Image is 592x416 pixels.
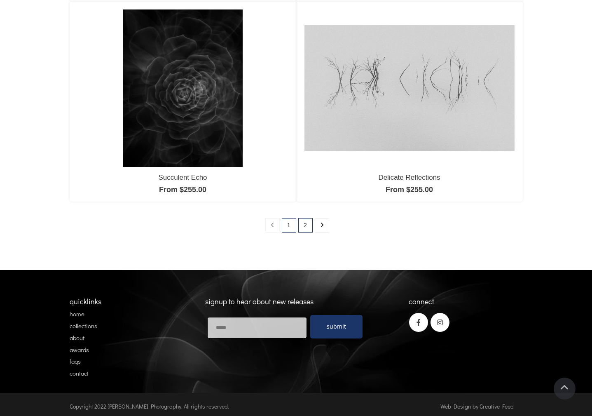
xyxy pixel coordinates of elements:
[70,334,84,342] a: about
[70,296,101,306] span: quicklinks
[123,9,242,167] img: Succulent Echo
[70,310,84,318] a: home
[70,402,229,410] span: Copyright 2022 [PERSON_NAME] Photography. All rights reserved.
[298,218,313,233] a: 2
[70,322,97,330] a: collections
[409,296,434,306] span: connect
[440,402,514,410] span: Web Design by Creative Feed
[386,186,433,194] a: From $255.00
[158,174,207,181] a: Succulent Echo
[310,315,363,338] a: submit
[304,25,515,151] img: Delicate Reflections
[159,186,206,194] a: From $255.00
[70,345,89,354] a: awards
[282,218,296,233] a: 1
[554,378,576,400] a: Scroll To Top
[378,174,440,181] a: Delicate Reflections
[205,296,314,306] span: signup to hear about new releases
[70,357,81,365] a: faqs
[70,369,89,377] a: contact
[207,317,307,338] input: Email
